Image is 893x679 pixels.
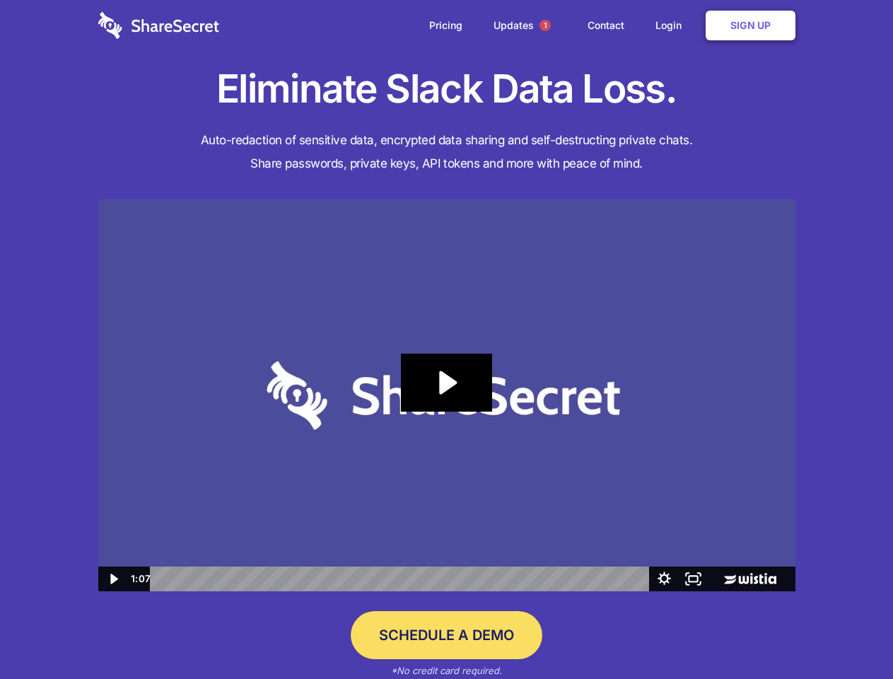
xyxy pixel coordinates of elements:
a: Login [641,4,703,47]
button: Play Video [98,567,127,591]
a: Pricing [415,4,477,47]
img: Sharesecret [98,199,795,592]
iframe: Drift Widget Chat Controller [822,608,876,662]
h1: Eliminate Slack Data Loss. [98,64,795,115]
a: Contact [573,4,638,47]
h4: Auto-redaction of sensitive data, encrypted data sharing and self-destructing private chats. Shar... [98,129,795,175]
img: logo-wordmark-white-trans-d4663122ce5f474addd5e946df7df03e33cb6a1c49d2221995e7729f52c070b2.svg [98,12,219,39]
